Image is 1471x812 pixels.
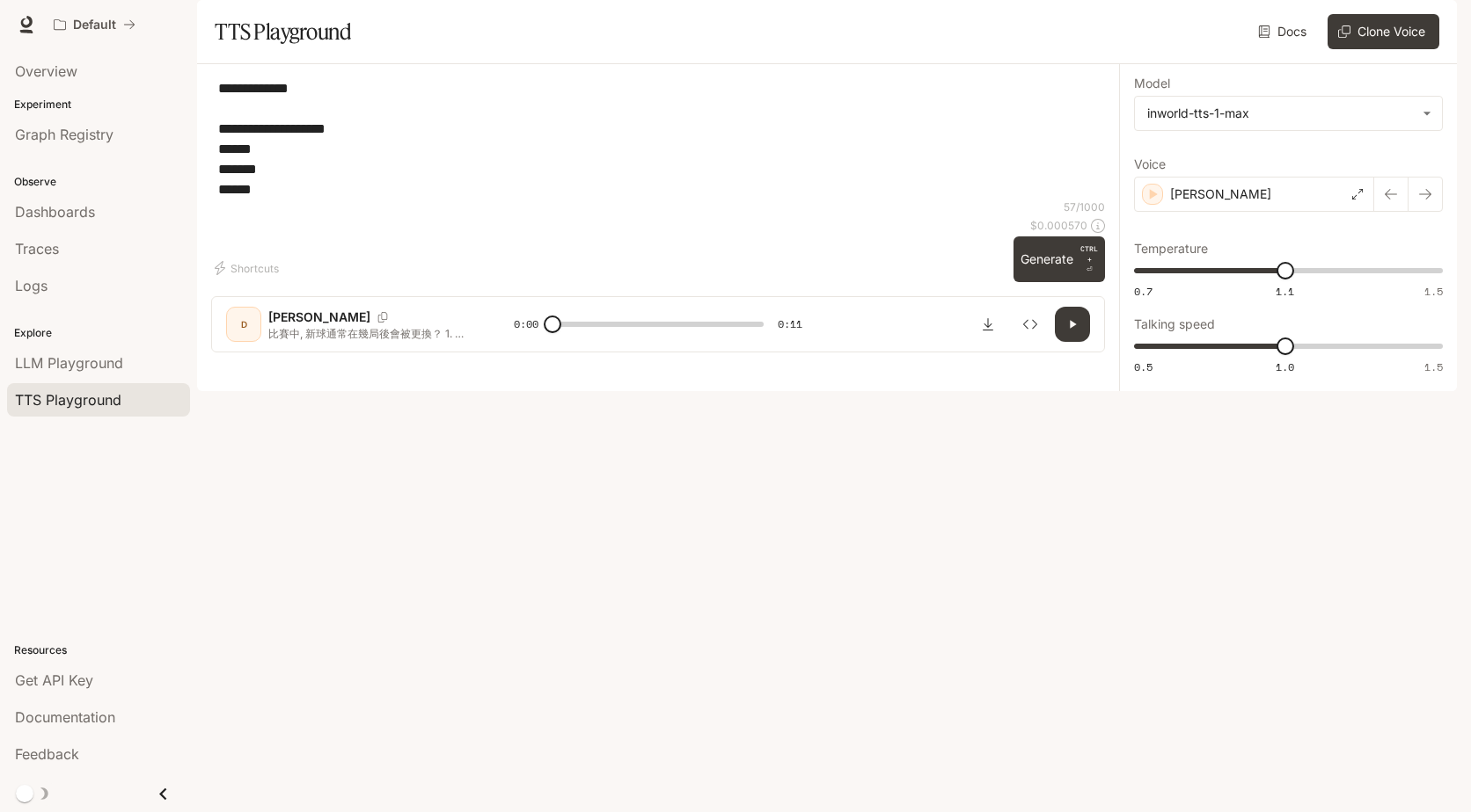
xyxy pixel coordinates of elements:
[1328,14,1439,49] button: Clone Voice
[1276,359,1294,374] span: 1.0
[230,310,258,338] div: D
[1134,77,1170,90] p: Model
[1424,284,1443,299] span: 1.5
[211,254,286,282] button: Shortcuts
[1135,97,1442,130] div: inworld-tts-1-max
[778,315,802,333] span: 0:11
[73,18,116,33] p: Default
[1013,307,1048,342] button: Inspect
[1134,243,1208,255] p: Temperature
[1134,359,1153,374] span: 0.5
[268,308,370,326] p: [PERSON_NAME]
[1134,158,1166,170] p: Voice
[1080,243,1098,275] p: ⏎
[370,312,395,323] button: Copy Voice ID
[46,7,143,42] button: All workspaces
[268,326,472,341] p: 比賽中, 新球通常在幾局後會被更換？ 1. 每 3 到 5 局 2. 每 7 到 9 局 3. 每 12 到 14 局 4. 在每一盤結束後
[1080,243,1098,265] p: CTRL +
[1134,284,1153,299] span: 0.7
[1424,359,1443,374] span: 1.5
[1147,105,1414,122] div: inworld-tts-1-max
[1064,199,1105,214] p: 57 / 1000
[970,307,1006,342] button: Download audio
[514,315,538,333] span: 0:00
[1255,14,1314,49] a: Docs
[1134,318,1215,330] p: Talking speed
[1014,236,1105,282] button: GenerateCTRL +⏎
[215,14,351,49] h1: TTS Playground
[1170,185,1271,203] p: [PERSON_NAME]
[1276,284,1294,299] span: 1.1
